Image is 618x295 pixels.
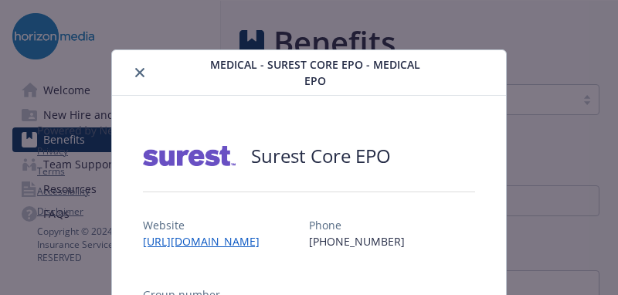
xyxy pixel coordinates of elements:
img: Surest [143,133,236,179]
button: close [131,63,149,82]
p: Phone [309,217,405,233]
p: Website [143,217,272,233]
h2: Surest Core EPO [251,143,391,169]
p: [PHONE_NUMBER] [309,233,405,249]
span: Medical - Surest Core EPO - Medical EPO [201,56,430,89]
a: [URL][DOMAIN_NAME] [143,234,272,249]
